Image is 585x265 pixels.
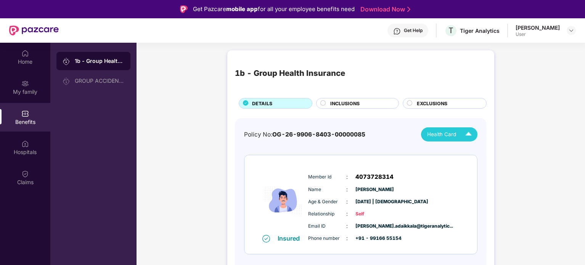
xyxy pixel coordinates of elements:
span: INCLUSIONS [330,100,360,107]
div: GROUP ACCIDENTAL INSURANCE [75,78,124,84]
img: svg+xml;base64,PHN2ZyBpZD0iSG9tZSIgeG1sbnM9Imh0dHA6Ly93d3cudzMub3JnLzIwMDAvc3ZnIiB3aWR0aD0iMjAiIG... [21,50,29,57]
span: DETAILS [252,100,272,107]
span: Email ID [308,223,346,230]
img: svg+xml;base64,PHN2ZyBpZD0iQ2xhaW0iIHhtbG5zPSJodHRwOi8vd3d3LnczLm9yZy8yMDAwL3N2ZyIgd2lkdGg9IjIwIi... [21,170,29,178]
span: Relationship [308,210,346,218]
img: svg+xml;base64,PHN2ZyBpZD0iSGVscC0zMngzMiIgeG1sbnM9Imh0dHA6Ly93d3cudzMub3JnLzIwMDAvc3ZnIiB3aWR0aD... [393,27,401,35]
span: : [346,234,348,243]
span: : [346,210,348,218]
a: Download Now [360,5,408,13]
div: User [516,31,560,37]
div: 1b - Group Health Insurance [235,67,345,79]
img: icon [260,167,306,234]
span: : [346,185,348,194]
img: Stroke [407,5,410,13]
img: svg+xml;base64,PHN2ZyBpZD0iRHJvcGRvd24tMzJ4MzIiIHhtbG5zPSJodHRwOi8vd3d3LnczLm9yZy8yMDAwL3N2ZyIgd2... [568,27,574,34]
div: Policy No: [244,130,365,139]
img: svg+xml;base64,PHN2ZyBpZD0iQmVuZWZpdHMiIHhtbG5zPSJodHRwOi8vd3d3LnczLm9yZy8yMDAwL3N2ZyIgd2lkdGg9Ij... [21,110,29,117]
img: New Pazcare Logo [9,26,59,35]
div: Tiger Analytics [460,27,500,34]
span: [DATE] | [DEMOGRAPHIC_DATA] [355,198,394,206]
img: svg+xml;base64,PHN2ZyB4bWxucz0iaHR0cDovL3d3dy53My5vcmcvMjAwMC9zdmciIHdpZHRoPSIxNiIgaGVpZ2h0PSIxNi... [262,235,270,243]
img: Icuh8uwCUCF+XjCZyLQsAKiDCM9HiE6CMYmKQaPGkZKaA32CAAACiQcFBJY0IsAAAAASUVORK5CYII= [462,128,475,141]
span: : [346,198,348,206]
span: 4073728314 [355,172,394,181]
span: Name [308,186,346,193]
img: svg+xml;base64,PHN2ZyB3aWR0aD0iMjAiIGhlaWdodD0iMjAiIHZpZXdCb3g9IjAgMCAyMCAyMCIgZmlsbD0ibm9uZSIgeG... [63,77,70,85]
span: [PERSON_NAME] [355,186,394,193]
img: svg+xml;base64,PHN2ZyBpZD0iSG9zcGl0YWxzIiB4bWxucz0iaHR0cDovL3d3dy53My5vcmcvMjAwMC9zdmciIHdpZHRoPS... [21,140,29,148]
span: Phone number [308,235,346,242]
span: [PERSON_NAME].adaikkala@tigeranalytic... [355,223,394,230]
div: Get Help [404,27,423,34]
span: +91 - 99166 55154 [355,235,394,242]
span: : [346,173,348,181]
div: [PERSON_NAME] [516,24,560,31]
img: Logo [180,5,188,13]
button: Health Card [421,127,477,141]
span: EXCLUSIONS [417,100,447,107]
span: Health Card [427,130,456,138]
img: svg+xml;base64,PHN2ZyB3aWR0aD0iMjAiIGhlaWdodD0iMjAiIHZpZXdCb3g9IjAgMCAyMCAyMCIgZmlsbD0ibm9uZSIgeG... [63,58,70,65]
span: T [448,26,453,35]
div: 1b - Group Health Insurance [75,57,124,65]
img: svg+xml;base64,PHN2ZyB3aWR0aD0iMjAiIGhlaWdodD0iMjAiIHZpZXdCb3g9IjAgMCAyMCAyMCIgZmlsbD0ibm9uZSIgeG... [21,80,29,87]
span: Self [355,210,394,218]
span: : [346,222,348,230]
span: Member Id [308,173,346,181]
strong: mobile app [226,5,258,13]
span: OG-26-9906-8403-00000085 [272,131,365,138]
span: Age & Gender [308,198,346,206]
div: Get Pazcare for all your employee benefits need [193,5,355,14]
div: Insured [278,234,304,242]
